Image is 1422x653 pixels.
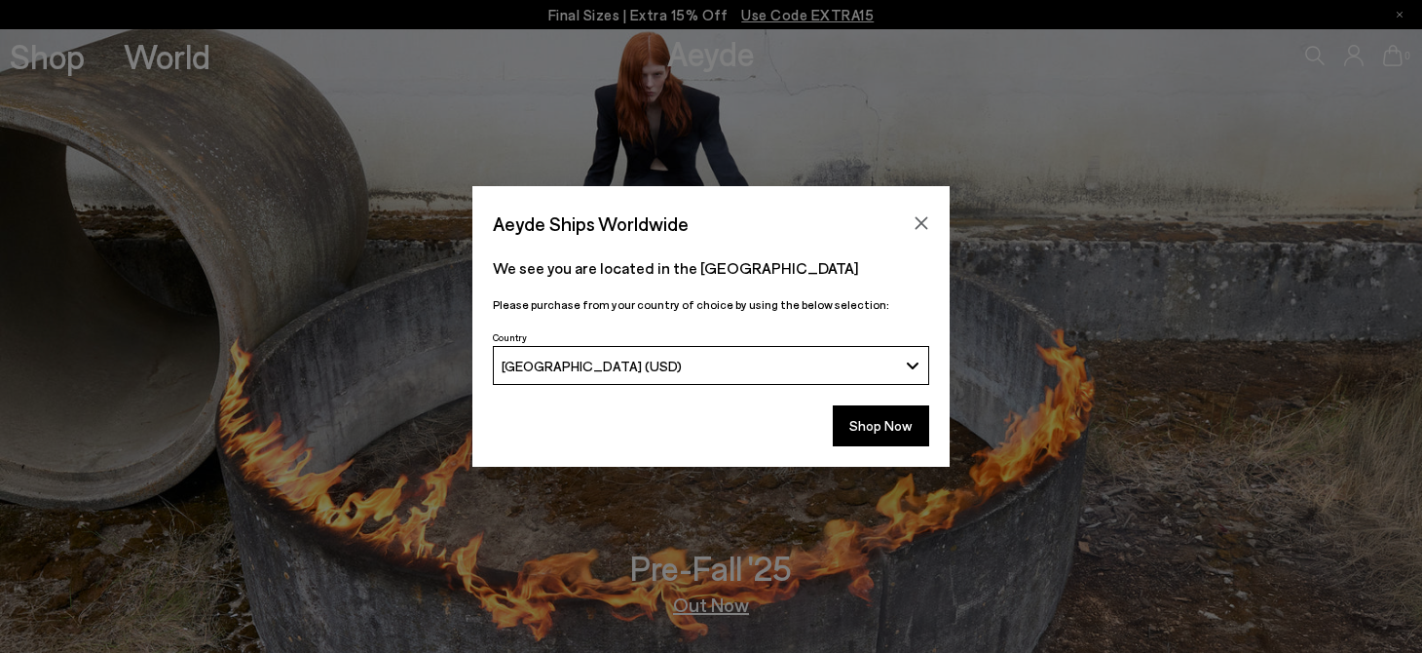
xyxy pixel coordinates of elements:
[493,331,527,343] span: Country
[493,295,929,314] p: Please purchase from your country of choice by using the below selection:
[493,256,929,280] p: We see you are located in the [GEOGRAPHIC_DATA]
[502,358,682,374] span: [GEOGRAPHIC_DATA] (USD)
[907,209,936,238] button: Close
[833,405,929,446] button: Shop Now
[493,207,689,241] span: Aeyde Ships Worldwide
